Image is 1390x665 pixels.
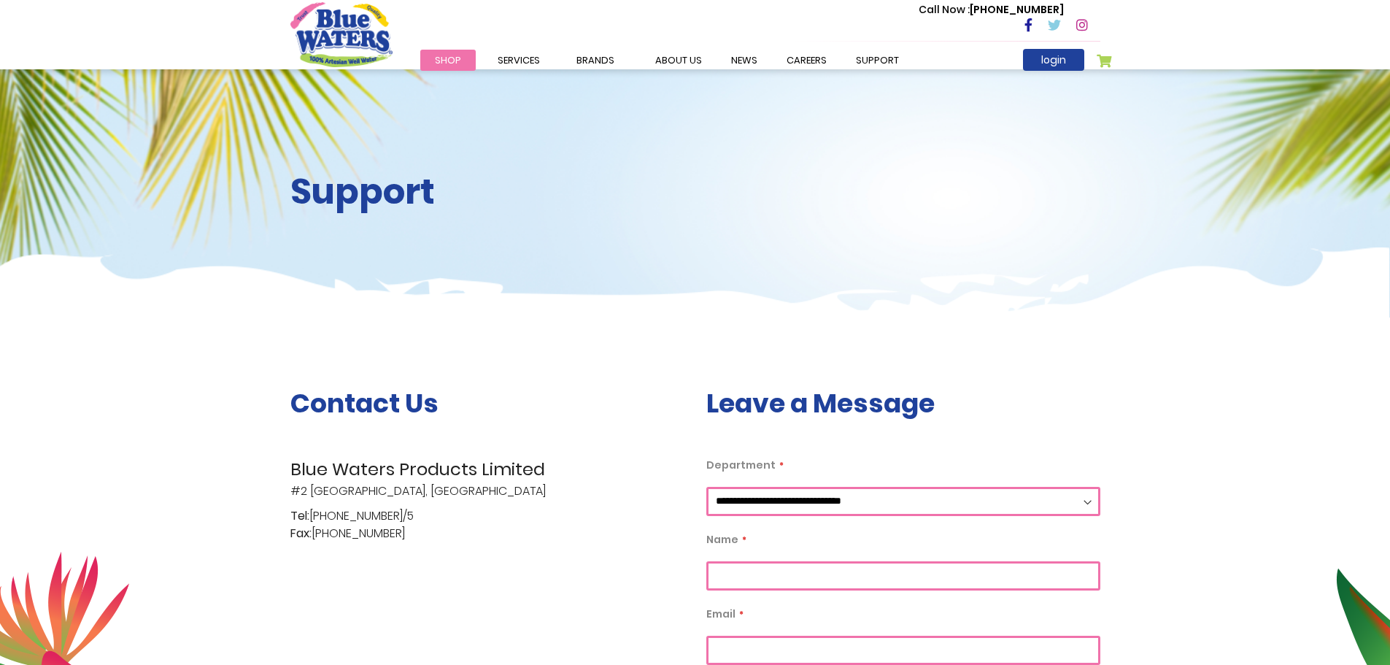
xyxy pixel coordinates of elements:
[772,50,841,71] a: careers
[576,53,614,67] span: Brands
[562,50,629,71] a: Brands
[706,388,1100,419] h3: Leave a Message
[641,50,717,71] a: about us
[290,456,684,483] span: Blue Waters Products Limited
[435,53,461,67] span: Shop
[841,50,914,71] a: support
[290,2,393,66] a: store logo
[498,53,540,67] span: Services
[919,2,1064,18] p: [PHONE_NUMBER]
[919,2,970,17] span: Call Now :
[1023,49,1084,71] a: login
[706,458,776,472] span: Department
[706,607,735,621] span: Email
[290,388,684,419] h3: Contact Us
[290,507,684,542] p: [PHONE_NUMBER]/5 [PHONE_NUMBER]
[483,50,555,71] a: Services
[290,456,684,500] p: #2 [GEOGRAPHIC_DATA], [GEOGRAPHIC_DATA]
[290,507,309,525] span: Tel:
[706,532,738,547] span: Name
[717,50,772,71] a: News
[290,171,684,213] h2: Support
[420,50,476,71] a: Shop
[290,525,312,542] span: Fax:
